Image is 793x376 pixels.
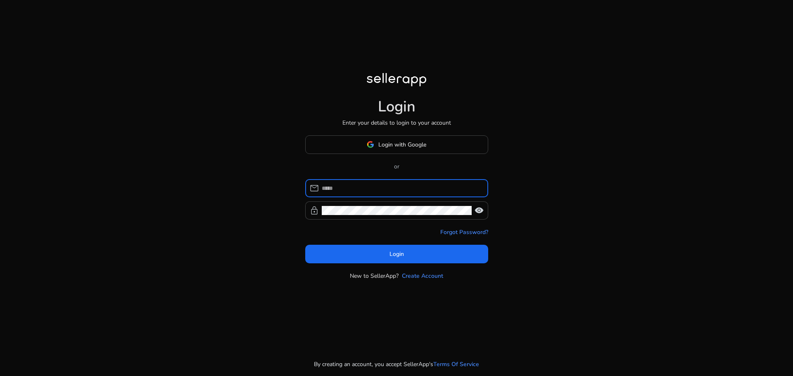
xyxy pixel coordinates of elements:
span: Login [389,250,404,258]
a: Create Account [402,272,443,280]
button: Login [305,245,488,263]
button: Login with Google [305,135,488,154]
p: New to SellerApp? [350,272,399,280]
span: mail [309,183,319,193]
h1: Login [378,98,415,116]
span: visibility [474,206,484,215]
span: Login with Google [378,140,426,149]
a: Terms Of Service [433,360,479,369]
img: google-logo.svg [367,141,374,148]
span: lock [309,206,319,215]
p: Enter your details to login to your account [342,118,451,127]
a: Forgot Password? [440,228,488,236]
p: or [305,162,488,171]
